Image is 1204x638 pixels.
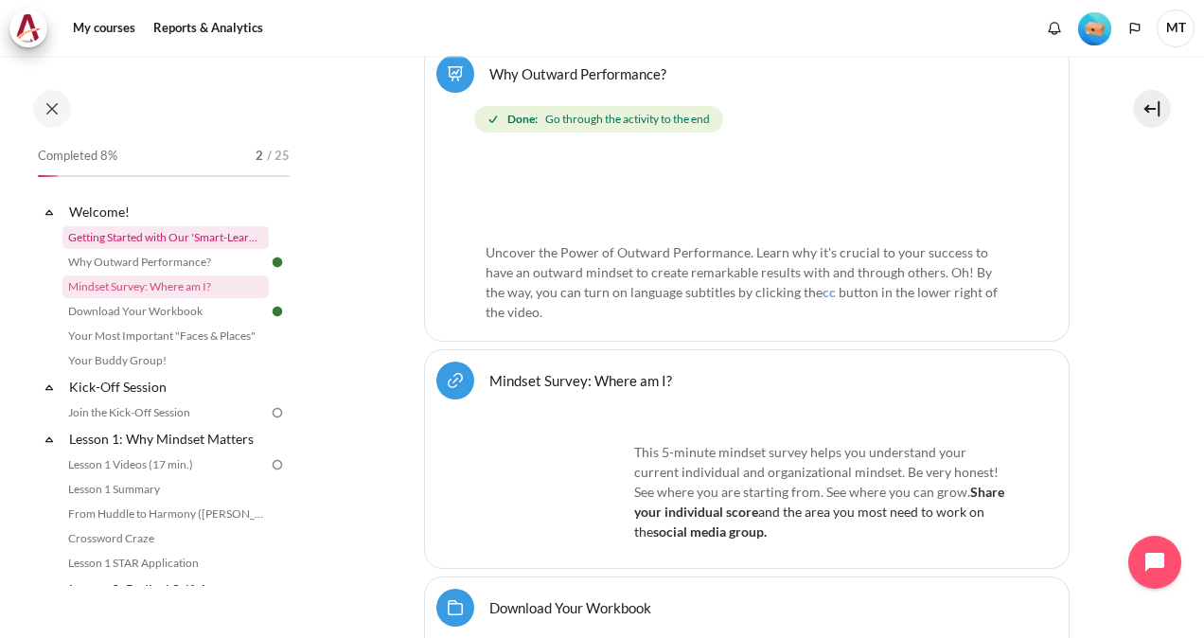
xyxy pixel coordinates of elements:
[62,226,269,249] a: Getting Started with Our 'Smart-Learning' Platform
[62,503,269,525] a: From Huddle to Harmony ([PERSON_NAME]'s Story)
[507,111,538,128] strong: Done:
[1071,10,1119,45] a: Level #1
[62,300,269,323] a: Download Your Workbook
[40,580,59,599] span: Collapse
[62,552,269,575] a: Lesson 1 STAR Application
[269,456,286,473] img: To do
[147,9,270,47] a: Reports & Analytics
[38,175,58,177] div: 8%
[486,415,628,557] img: assmt
[489,371,672,389] a: Mindset Survey: Where am I?
[62,325,269,347] a: Your Most Important "Faces & Places"
[62,453,269,476] a: Lesson 1 Videos (17 min.)
[62,478,269,501] a: Lesson 1 Summary
[489,64,666,82] a: Why Outward Performance?
[9,9,57,47] a: Architeck Architeck
[267,147,290,166] span: / 25
[40,378,59,397] span: Collapse
[40,203,59,222] span: Collapse
[62,349,269,372] a: Your Buddy Group!
[256,147,263,166] span: 2
[62,275,269,298] a: Mindset Survey: Where am I?
[66,9,142,47] a: My courses
[62,527,269,550] a: Crossword Craze
[1078,10,1111,45] div: Level #1
[40,430,59,449] span: Collapse
[38,147,117,166] span: Completed 8%
[634,484,1004,540] span: and the area you most need to work o
[269,254,286,271] img: Done
[474,102,1027,136] div: Completion requirements for Why Outward Performance?
[1121,14,1149,43] button: Languages
[545,111,710,128] span: Go through the activity to the end
[1078,12,1111,45] img: Level #1
[653,523,767,540] strong: social media group.
[269,404,286,421] img: To do
[1157,9,1195,47] span: MT
[66,199,269,224] a: Welcome!
[1157,9,1195,47] a: User menu
[1040,14,1069,43] div: Show notification window with no new notifications
[15,14,42,43] img: Architeck
[66,374,269,399] a: Kick-Off Session
[489,598,651,616] a: Download Your Workbook
[62,401,269,424] a: Join the Kick-Off Session
[486,244,992,300] span: Uncover the Power of Outward Performance. Learn why it's crucial to your success to have an outwa...
[62,251,269,274] a: Why Outward Performance?
[66,576,269,602] a: Lesson 2: Radical Self-Awareness
[66,426,269,452] a: Lesson 1: Why Mindset Matters
[823,284,836,300] span: cc
[269,303,286,320] img: Done
[486,442,1008,541] p: This 5-minute mindset survey helps you understand your current individual and organizational mind...
[486,151,1008,233] img: 0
